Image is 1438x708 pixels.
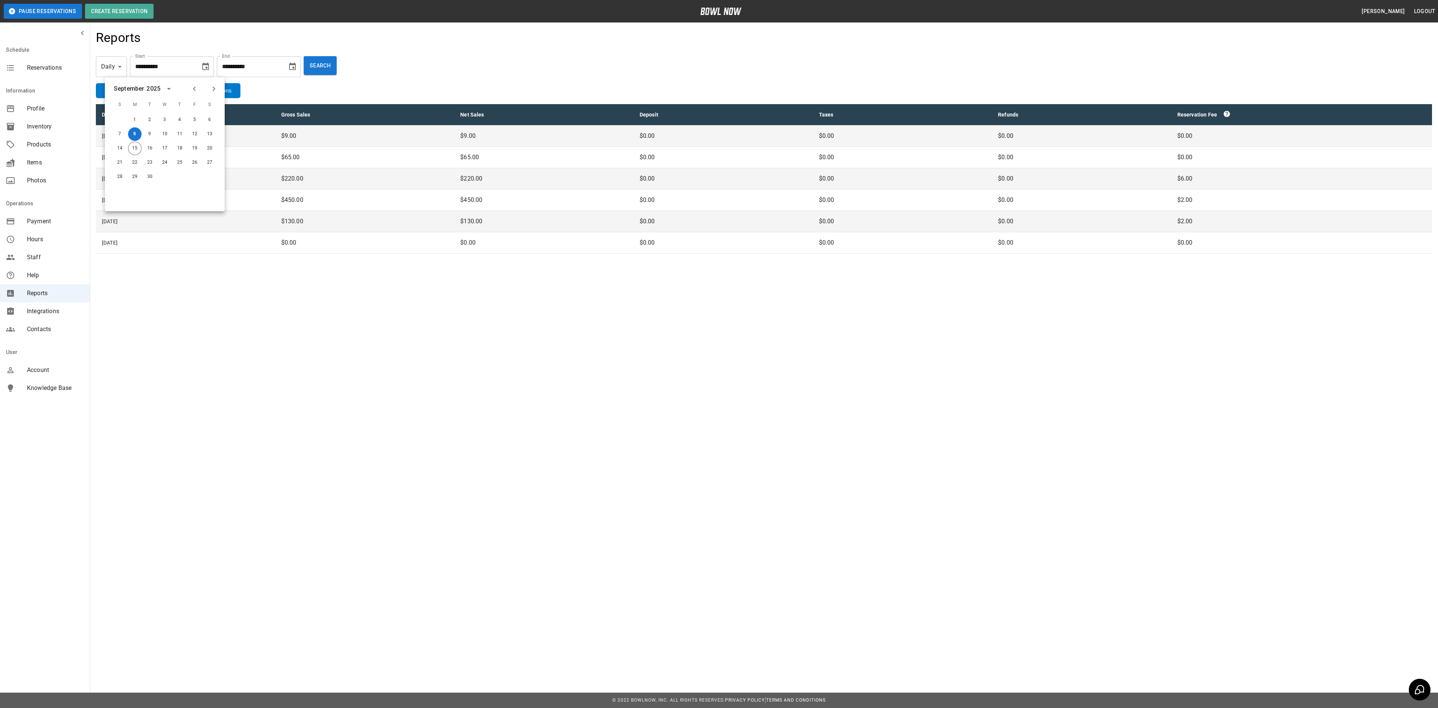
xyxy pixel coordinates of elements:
[173,156,186,169] button: Sep 25, 2025
[158,142,172,155] button: Sep 17, 2025
[143,113,157,127] button: Sep 2, 2025
[304,56,337,75] button: Search
[113,170,127,184] button: Sep 28, 2025
[128,142,142,155] button: Sep 15, 2025
[85,4,154,19] button: Create Reservation
[460,238,628,247] p: $0.00
[640,174,807,183] p: $0.00
[188,127,201,141] button: Sep 12, 2025
[819,131,986,140] p: $0.00
[998,153,1165,162] p: $0.00
[96,211,275,232] td: [DATE]
[27,63,84,72] span: Reservations
[1411,4,1438,18] button: Logout
[1359,4,1408,18] button: [PERSON_NAME]
[128,170,142,184] button: Sep 29, 2025
[27,104,84,113] span: Profile
[203,127,216,141] button: Sep 13, 2025
[460,153,628,162] p: $65.00
[188,97,201,112] span: F
[27,289,84,298] span: Reports
[114,84,144,93] div: September
[1177,110,1426,119] div: Reservation Fee
[158,113,172,127] button: Sep 3, 2025
[128,97,142,112] span: M
[998,217,1165,226] p: $0.00
[1177,196,1426,205] p: $2.00
[96,83,157,98] button: Download Report
[819,196,986,205] p: $0.00
[612,698,725,703] span: © 2022 BowlNow, Inc. All Rights Reserved.
[96,125,275,147] td: [DATE]
[766,698,826,703] a: Terms and Conditions
[113,156,127,169] button: Sep 21, 2025
[27,217,84,226] span: Payment
[640,238,807,247] p: $0.00
[27,325,84,334] span: Contacts
[27,307,84,316] span: Integrations
[813,104,992,125] th: Taxes
[281,131,449,140] p: $9.00
[173,113,186,127] button: Sep 4, 2025
[640,153,807,162] p: $0.00
[640,131,807,140] p: $0.00
[173,142,186,155] button: Sep 18, 2025
[96,56,127,77] div: Daily
[281,174,449,183] p: $220.00
[725,698,765,703] a: Privacy Policy
[143,170,157,184] button: Sep 30, 2025
[96,104,1432,254] table: sticky table
[27,271,84,280] span: Help
[819,174,986,183] p: $0.00
[96,190,275,211] td: [DATE]
[143,156,157,169] button: Sep 23, 2025
[640,217,807,226] p: $0.00
[819,238,986,247] p: $0.00
[203,113,216,127] button: Sep 6, 2025
[96,232,275,254] td: [DATE]
[163,82,175,95] button: calendar view is open, switch to year view
[96,147,275,168] td: [DATE]
[1223,110,1231,118] svg: Reservation fees paid directly to BowlNow by customer
[27,140,84,149] span: Products
[819,217,986,226] p: $0.00
[146,84,160,93] div: 2025
[27,235,84,244] span: Hours
[460,196,628,205] p: $450.00
[992,104,1171,125] th: Refunds
[460,131,628,140] p: $9.00
[1177,174,1426,183] p: $6.00
[1177,238,1426,247] p: $0.00
[203,156,216,169] button: Sep 27, 2025
[113,97,127,112] span: S
[173,127,186,141] button: Sep 11, 2025
[158,97,172,112] span: W
[281,217,449,226] p: $130.00
[27,366,84,375] span: Account
[4,4,82,19] button: Pause Reservations
[1177,217,1426,226] p: $2.00
[188,156,201,169] button: Sep 26, 2025
[143,142,157,155] button: Sep 16, 2025
[275,104,455,125] th: Gross Sales
[27,253,84,262] span: Staff
[640,196,807,205] p: $0.00
[27,158,84,167] span: Items
[281,153,449,162] p: $65.00
[158,156,172,169] button: Sep 24, 2025
[998,238,1165,247] p: $0.00
[460,174,628,183] p: $220.00
[113,142,127,155] button: Sep 14, 2025
[1177,131,1426,140] p: $0.00
[281,238,449,247] p: $0.00
[819,153,986,162] p: $0.00
[143,127,157,141] button: Sep 9, 2025
[173,97,186,112] span: T
[454,104,634,125] th: Net Sales
[27,122,84,131] span: Inventory
[198,59,213,74] button: Choose date, selected date is Sep 8, 2025
[460,217,628,226] p: $130.00
[188,113,201,127] button: Sep 5, 2025
[207,82,220,95] button: Next month
[188,82,201,95] button: Previous month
